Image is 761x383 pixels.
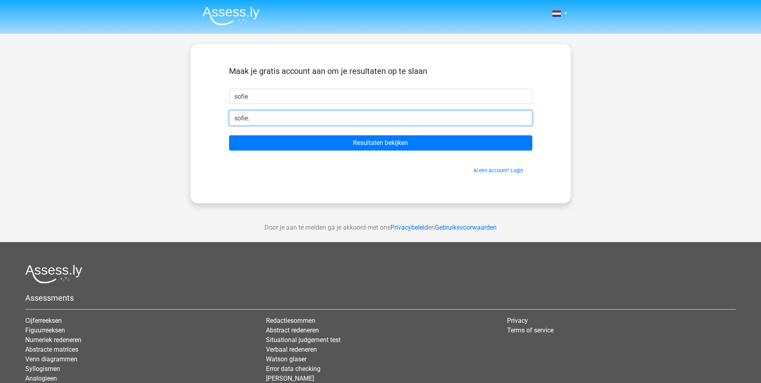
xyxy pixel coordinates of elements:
[229,89,532,104] input: Voornaam
[473,167,523,173] a: Al een account? Login
[266,355,306,363] a: Watson glaser
[25,293,736,303] h5: Assessments
[266,326,319,334] a: Abstract redeneren
[25,317,62,324] a: Cijferreeksen
[266,365,321,373] a: Error data checking
[25,375,57,382] a: Analogieen
[203,6,260,25] img: Assessly
[266,317,315,324] a: Redactiesommen
[229,66,532,76] h5: Maak je gratis account aan om je resultaten op te slaan
[25,365,60,373] a: Syllogismen
[25,326,65,334] a: Figuurreeksen
[266,336,341,344] a: Situational judgement test
[266,346,317,353] a: Verbaal redeneren
[435,224,497,231] a: Gebruiksvoorwaarden
[25,346,78,353] a: Abstracte matrices
[25,265,82,283] img: Assessly logo
[25,355,77,363] a: Venn diagrammen
[390,224,428,231] a: Privacybeleid
[229,135,532,151] input: Resultaten bekijken
[507,317,528,324] a: Privacy
[266,375,314,382] a: [PERSON_NAME]
[229,110,532,126] input: Email
[507,326,554,334] a: Terms of service
[25,336,81,344] a: Numeriek redeneren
